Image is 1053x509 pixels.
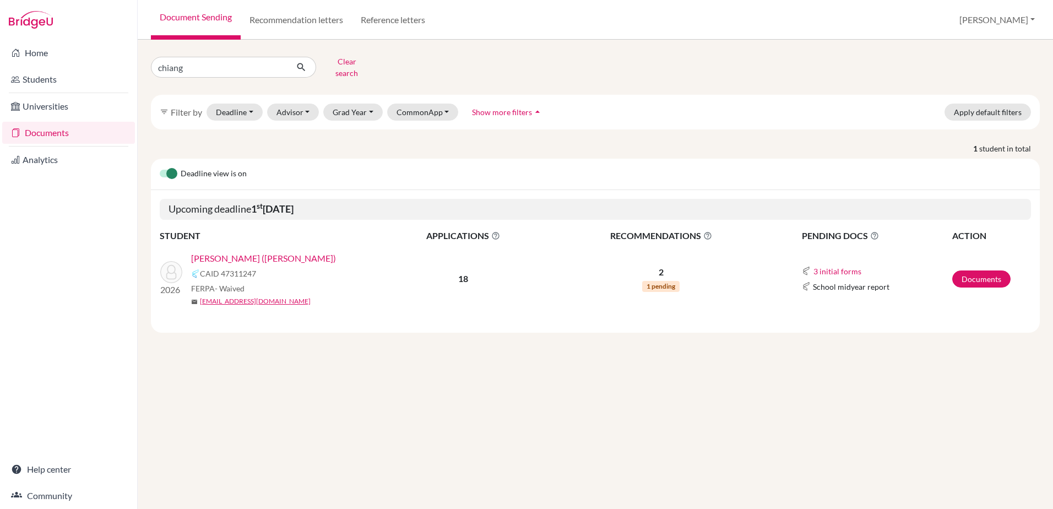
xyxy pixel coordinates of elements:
[207,104,263,121] button: Deadline
[458,273,468,284] b: 18
[251,203,294,215] b: 1 [DATE]
[952,229,1031,243] th: ACTION
[813,281,889,293] span: School midyear report
[2,95,135,117] a: Universities
[215,284,245,293] span: - Waived
[802,229,951,242] span: PENDING DOCS
[160,229,380,243] th: STUDENT
[160,199,1031,220] h5: Upcoming deadline
[954,9,1040,30] button: [PERSON_NAME]
[200,296,311,306] a: [EMAIL_ADDRESS][DOMAIN_NAME]
[813,265,862,278] button: 3 initial forms
[472,107,532,117] span: Show more filters
[191,269,200,278] img: Common App logo
[160,283,182,296] p: 2026
[323,104,383,121] button: Grad Year
[979,143,1040,154] span: student in total
[200,268,256,279] span: CAID 47311247
[257,202,263,210] sup: st
[191,299,198,305] span: mail
[191,252,336,265] a: [PERSON_NAME] ([PERSON_NAME])
[160,107,169,116] i: filter_list
[267,104,319,121] button: Advisor
[387,104,459,121] button: CommonApp
[9,11,53,29] img: Bridge-U
[532,106,543,117] i: arrow_drop_up
[2,149,135,171] a: Analytics
[316,53,377,82] button: Clear search
[802,282,811,291] img: Common App logo
[642,281,680,292] span: 1 pending
[952,270,1011,288] a: Documents
[181,167,247,181] span: Deadline view is on
[802,267,811,275] img: Common App logo
[2,68,135,90] a: Students
[2,458,135,480] a: Help center
[160,261,182,283] img: Chiang, Mao-Cheng (Jason)
[2,485,135,507] a: Community
[945,104,1031,121] button: Apply default filters
[973,143,979,154] strong: 1
[463,104,552,121] button: Show more filtersarrow_drop_up
[171,107,202,117] span: Filter by
[2,122,135,144] a: Documents
[191,283,245,294] span: FERPA
[2,42,135,64] a: Home
[381,229,546,242] span: APPLICATIONS
[547,229,775,242] span: RECOMMENDATIONS
[151,57,287,78] input: Find student by name...
[547,266,775,279] p: 2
